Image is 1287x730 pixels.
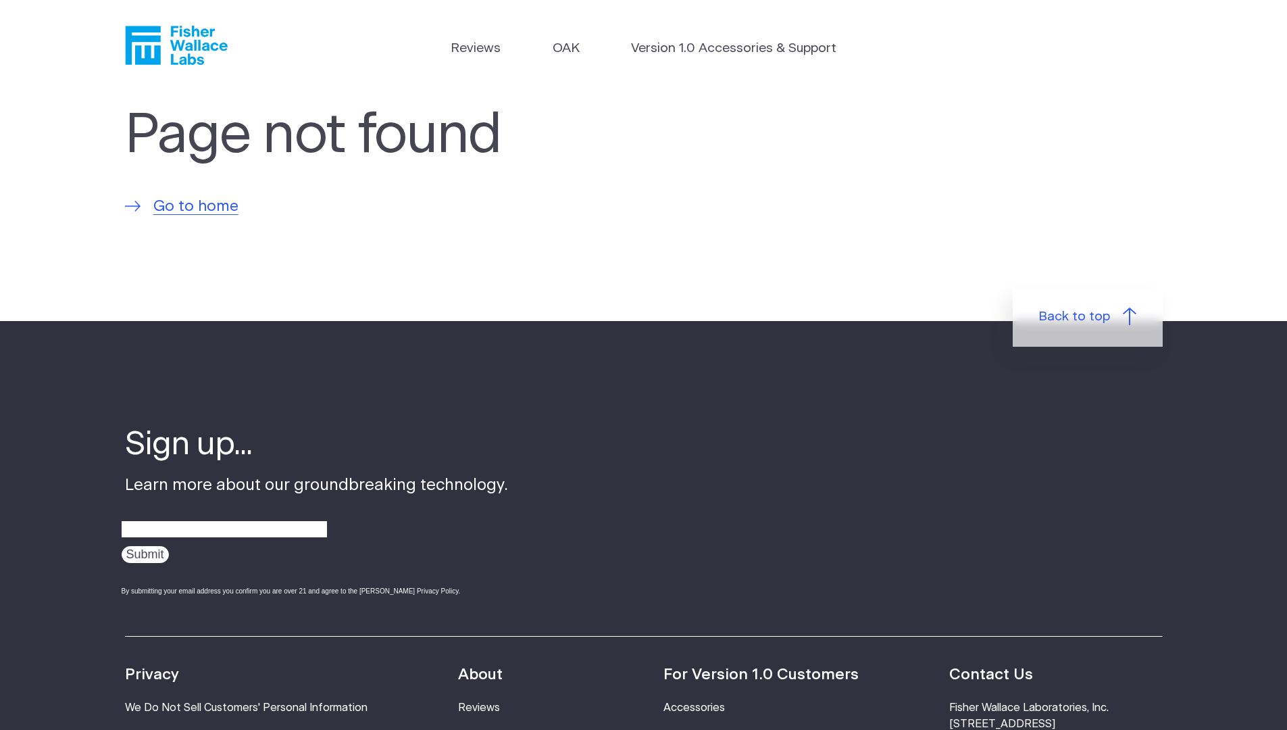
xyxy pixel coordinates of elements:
a: Back to top [1013,289,1163,347]
a: Reviews [458,702,500,713]
strong: About [458,667,503,683]
span: Back to top [1038,308,1110,327]
a: We Do Not Sell Customers' Personal Information [125,702,368,713]
h1: Page not found [125,104,709,168]
div: Learn more about our groundbreaking technology. [125,424,508,609]
a: Reviews [451,39,501,59]
h4: Sign up... [125,424,508,467]
span: Go to home [153,195,238,218]
a: Version 1.0 Accessories & Support [631,39,836,59]
a: Fisher Wallace [125,26,228,65]
strong: For Version 1.0 Customers [663,667,859,683]
input: Submit [122,546,169,563]
div: By submitting your email address you confirm you are over 21 and agree to the [PERSON_NAME] Priva... [122,586,508,596]
a: OAK [553,39,580,59]
strong: Contact Us [949,667,1033,683]
a: Accessories [663,702,725,713]
strong: Privacy [125,667,179,683]
a: Go to home [125,195,238,218]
